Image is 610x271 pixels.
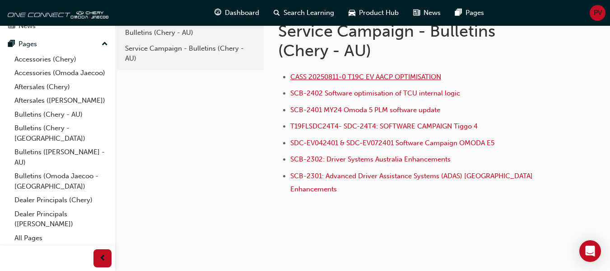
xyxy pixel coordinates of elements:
span: Dashboard [225,8,259,18]
div: Open Intercom Messenger [579,240,601,262]
div: Bulletins (Chery - AU) [125,28,256,38]
a: All Pages [11,231,112,245]
a: guage-iconDashboard [207,4,266,22]
span: pages-icon [455,7,462,19]
button: Pages [4,36,112,52]
span: News [424,8,441,18]
a: Accessories (Omoda Jaecoo) [11,66,112,80]
a: Bulletins (Chery - AU) [11,108,112,122]
span: pages-icon [8,40,15,48]
span: Pages [466,8,484,18]
div: Pages [19,39,37,49]
a: SCB-2402 Software optimisation of TCU internal logic [290,89,460,97]
a: Bulletins ([PERSON_NAME] - AU) [11,145,112,169]
a: pages-iconPages [448,4,491,22]
a: Aftersales ([PERSON_NAME]) [11,94,112,108]
span: PV [594,8,602,18]
img: oneconnect [5,4,108,22]
span: car-icon [349,7,355,19]
span: up-icon [102,38,108,50]
button: PV [590,5,605,21]
span: prev-icon [99,253,106,264]
span: news-icon [8,22,15,30]
span: news-icon [413,7,420,19]
a: Bulletins (Chery - [GEOGRAPHIC_DATA]) [11,121,112,145]
a: SCB-2401 MY24 Omoda 5 PLM software update [290,106,440,114]
div: Service Campaign - Bulletins (Chery - AU) [125,43,256,64]
a: CASS 20250811-0 T19C EV AACP OPTIMISATION [290,73,441,81]
a: SDC-EV042401 & SDC-EV072401 Software Campaign OMODA E5 [290,139,494,147]
a: Aftersales (Chery) [11,80,112,94]
a: News [4,18,112,34]
a: Accessories (Chery) [11,52,112,67]
span: search-icon [274,7,280,19]
span: Search Learning [284,8,334,18]
a: Dealer Principals ([PERSON_NAME]) [11,207,112,231]
a: Service Campaign - Bulletins (Chery - AU) [121,41,260,67]
a: search-iconSearch Learning [266,4,341,22]
span: guage-icon [214,7,221,19]
a: SCB-2301: Advanced Driver Assistance Systems (ADAS) [GEOGRAPHIC_DATA] Enhancements [290,172,535,193]
a: Bulletins (Omoda Jaecoo - [GEOGRAPHIC_DATA]) [11,169,112,193]
div: News [19,21,36,31]
a: Bulletins (Chery - AU) [121,25,260,41]
a: news-iconNews [406,4,448,22]
a: T19FLSDC24T4- SDC-24T4: SOFTWARE CAMPAIGN Tiggo 4 [290,122,478,130]
h1: Service Campaign - Bulletins (Chery - AU) [278,21,541,61]
a: SCB-2302: Driver Systems Australia Enhancements [290,155,451,163]
a: car-iconProduct Hub [341,4,406,22]
span: Product Hub [359,8,399,18]
a: Dealer Principals (Chery) [11,193,112,207]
